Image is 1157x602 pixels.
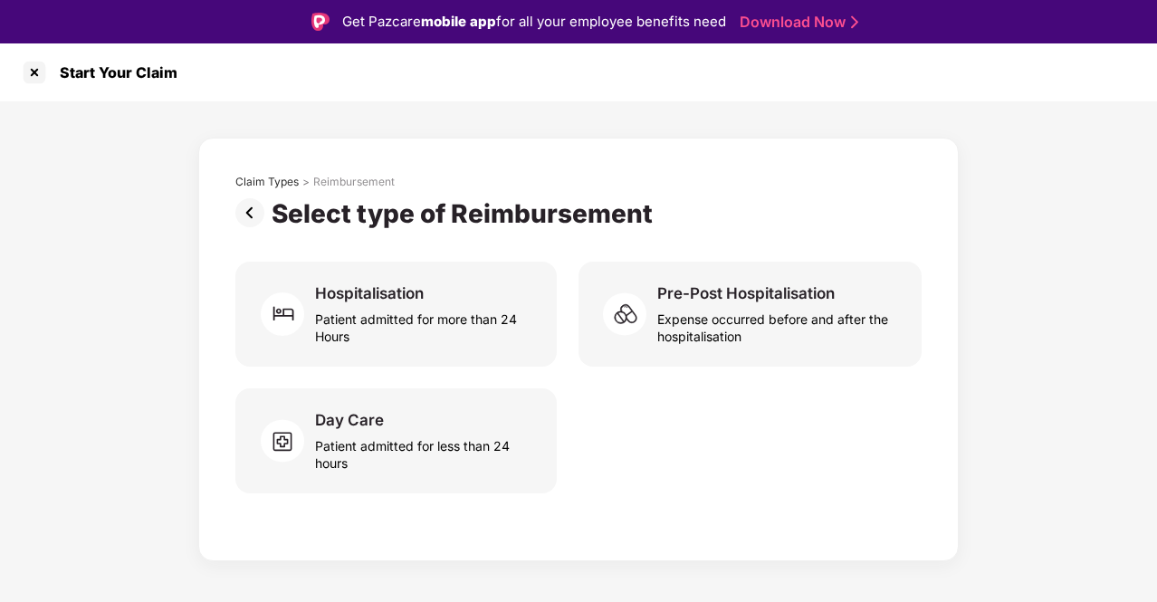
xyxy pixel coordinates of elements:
[302,175,310,189] div: >
[657,283,835,303] div: Pre-Post Hospitalisation
[261,414,315,468] img: svg+xml;base64,PHN2ZyB4bWxucz0iaHR0cDovL3d3dy53My5vcmcvMjAwMC9zdmciIHdpZHRoPSI2MCIgaGVpZ2h0PSI1OC...
[315,283,424,303] div: Hospitalisation
[851,13,858,32] img: Stroke
[421,13,496,30] strong: mobile app
[315,410,384,430] div: Day Care
[315,303,535,345] div: Patient admitted for more than 24 Hours
[235,198,272,227] img: svg+xml;base64,PHN2ZyBpZD0iUHJldi0zMngzMiIgeG1sbnM9Imh0dHA6Ly93d3cudzMub3JnLzIwMDAvc3ZnIiB3aWR0aD...
[49,63,177,81] div: Start Your Claim
[342,11,726,33] div: Get Pazcare for all your employee benefits need
[261,287,315,341] img: svg+xml;base64,PHN2ZyB4bWxucz0iaHR0cDovL3d3dy53My5vcmcvMjAwMC9zdmciIHdpZHRoPSI2MCIgaGVpZ2h0PSI2MC...
[311,13,330,31] img: Logo
[657,303,900,345] div: Expense occurred before and after the hospitalisation
[740,13,853,32] a: Download Now
[315,430,535,472] div: Patient admitted for less than 24 hours
[603,287,657,341] img: svg+xml;base64,PHN2ZyB4bWxucz0iaHR0cDovL3d3dy53My5vcmcvMjAwMC9zdmciIHdpZHRoPSI2MCIgaGVpZ2h0PSI1OC...
[313,175,395,189] div: Reimbursement
[272,198,660,229] div: Select type of Reimbursement
[235,175,299,189] div: Claim Types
